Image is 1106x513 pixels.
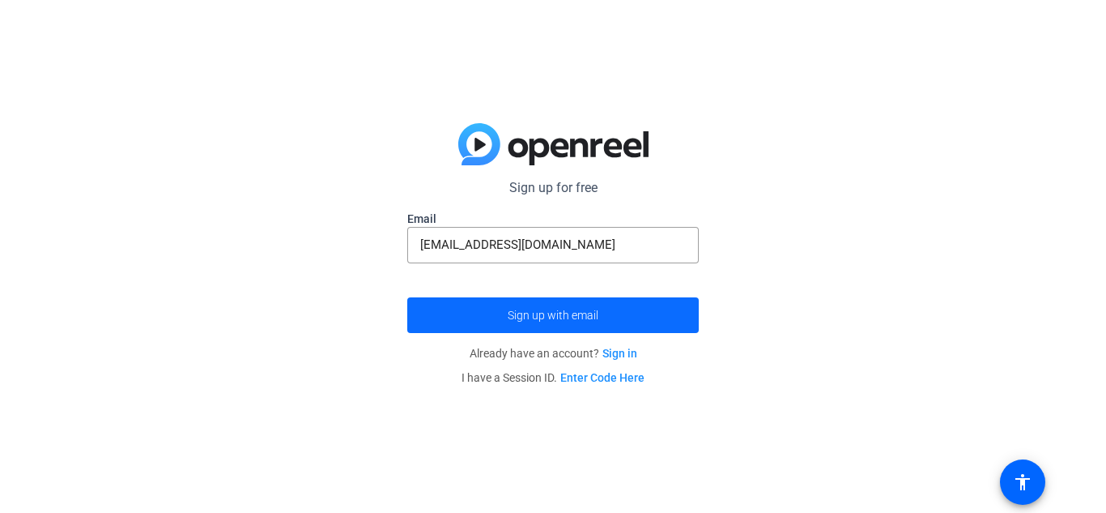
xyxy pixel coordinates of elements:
input: Enter Email Address [420,235,686,254]
button: Sign up with email [407,297,699,333]
a: Sign in [602,347,637,360]
p: Sign up for free [407,178,699,198]
img: blue-gradient.svg [458,123,649,165]
mat-icon: accessibility [1013,472,1032,492]
a: Enter Code Here [560,371,644,384]
span: I have a Session ID. [462,371,644,384]
span: Already have an account? [470,347,637,360]
label: Email [407,211,699,227]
